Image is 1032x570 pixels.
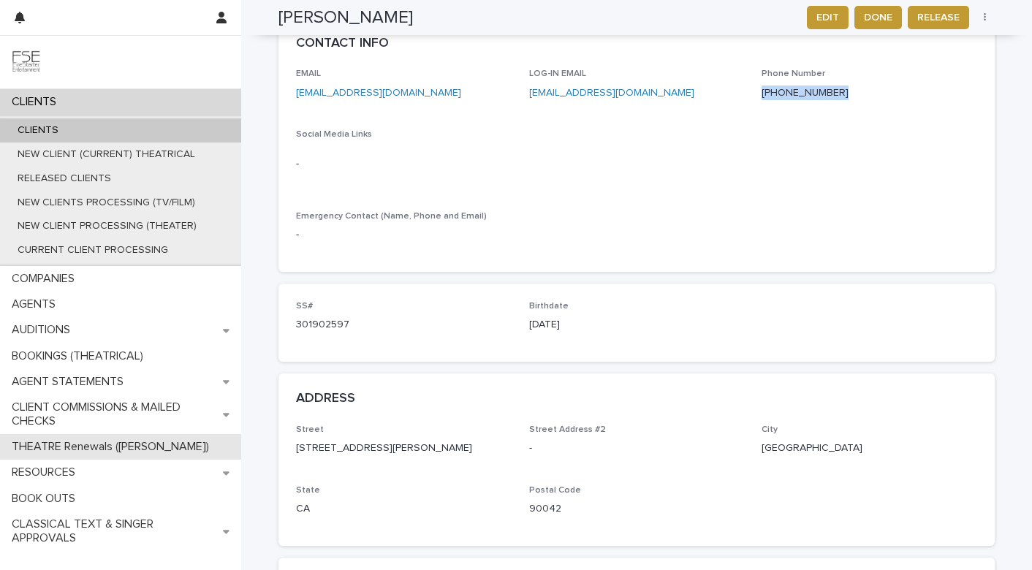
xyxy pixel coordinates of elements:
[278,7,413,28] h2: [PERSON_NAME]
[6,517,223,545] p: CLASSICAL TEXT & SINGER APPROVALS
[6,349,155,363] p: BOOKINGS (THEATRICAL)
[6,440,221,454] p: THEATRE Renewals ([PERSON_NAME])
[762,441,977,456] p: [GEOGRAPHIC_DATA]
[529,425,606,434] span: Street Address #2
[864,10,892,25] span: DONE
[529,486,581,495] span: Postal Code
[529,317,745,332] p: [DATE]
[6,148,207,161] p: NEW CLIENT (CURRENT) THEATRICAL
[529,88,694,98] a: [EMAIL_ADDRESS][DOMAIN_NAME]
[296,486,320,495] span: State
[296,501,512,517] p: CA
[296,425,324,434] span: Street
[6,375,135,389] p: AGENT STATEMENTS
[6,172,123,185] p: RELEASED CLIENTS
[6,124,70,137] p: CLIENTS
[6,244,180,256] p: CURRENT CLIENT PROCESSING
[6,297,67,311] p: AGENTS
[6,95,68,109] p: CLIENTS
[6,272,86,286] p: COMPANIES
[529,501,745,517] p: 90042
[296,156,512,172] p: -
[762,425,778,434] span: City
[762,88,849,98] a: [PHONE_NUMBER]
[762,69,825,78] span: Phone Number
[854,6,902,29] button: DONE
[296,302,313,311] span: SS#
[296,317,512,332] p: 301902597
[296,36,389,52] h2: CONTACT INFO
[6,323,82,337] p: AUDITIONS
[807,6,849,29] button: EDIT
[296,227,977,243] p: -
[908,6,969,29] button: RELEASE
[529,302,569,311] span: Birthdate
[917,10,960,25] span: RELEASE
[529,441,745,456] p: -
[6,465,87,479] p: RESOURCES
[296,441,512,456] p: [STREET_ADDRESS][PERSON_NAME]
[12,47,41,77] img: 9JgRvJ3ETPGCJDhvPVA5
[6,492,87,506] p: BOOK OUTS
[6,197,207,209] p: NEW CLIENTS PROCESSING (TV/FILM)
[296,391,355,407] h2: ADDRESS
[6,400,223,428] p: CLIENT COMMISSIONS & MAILED CHECKS
[529,69,586,78] span: LOG-IN EMAIL
[816,10,839,25] span: EDIT
[296,130,372,139] span: Social Media Links
[296,88,461,98] a: [EMAIL_ADDRESS][DOMAIN_NAME]
[296,69,321,78] span: EMAIL
[6,220,208,232] p: NEW CLIENT PROCESSING (THEATER)
[296,212,487,221] span: Emergency Contact (Name, Phone and Email)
